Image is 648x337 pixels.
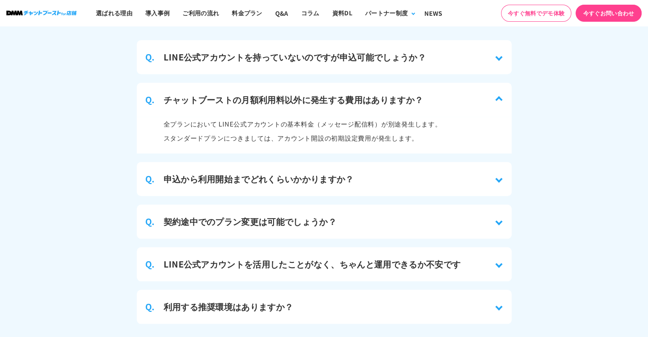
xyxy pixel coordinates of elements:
span: Q. [145,173,155,185]
h3: チャットブーストの月額利用料以外に発生する費用はありますか？ [164,93,423,106]
span: Q. [145,215,155,228]
p: 全プランにおいて LINE公式アカウントの基本料金（メッセージ配信料）が別途発生します。 スタンダードプランにつきましては、アカウント開設の初期設定費用が発生します。 [164,117,442,145]
img: ロゴ [6,11,77,15]
h3: 利用する推奨環境はありますか？ [164,300,294,313]
h3: 契約途中でのプラン変更は可能でしょうか？ [164,215,337,228]
span: Q. [145,93,155,106]
span: Q. [145,51,155,63]
h3: 申込から利用開始までどれくらいかかりますか？ [164,173,354,185]
span: Q. [145,258,155,271]
div: パートナー制度 [365,9,408,17]
h3: LINE公式アカウントを活用したことがなく、ちゃんと運用できるか不安です [164,258,461,271]
span: Q. [145,300,155,313]
a: 今すぐお問い合わせ [576,5,642,22]
a: 今すぐ無料でデモ体験 [501,5,571,22]
h3: LINE公式アカウントを持っていないのですが申込可能でしょうか？ [164,51,426,63]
